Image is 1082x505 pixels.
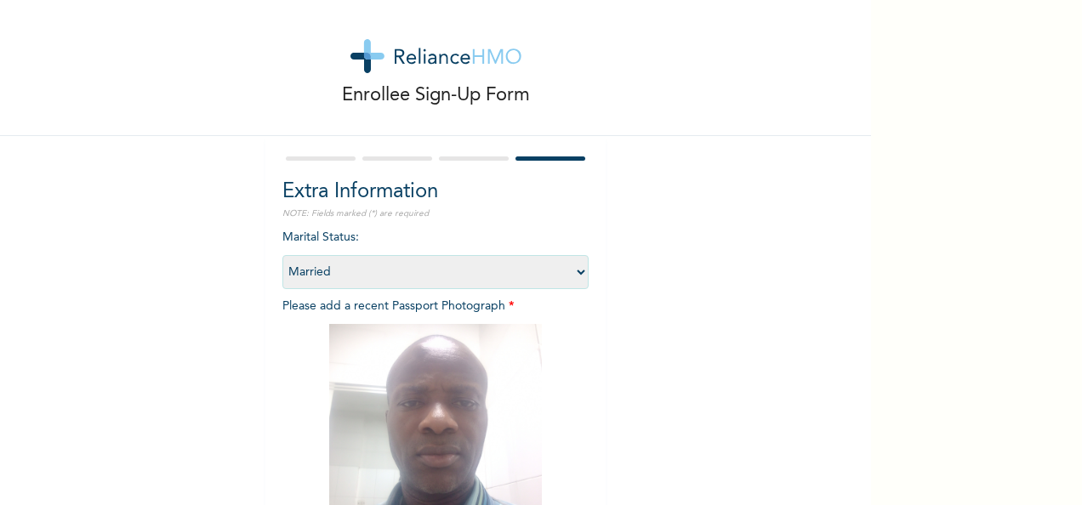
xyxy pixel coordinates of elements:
img: logo [350,39,521,73]
h2: Extra Information [282,177,589,207]
p: Enrollee Sign-Up Form [342,82,530,110]
span: Marital Status : [282,231,589,278]
p: NOTE: Fields marked (*) are required [282,207,589,220]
